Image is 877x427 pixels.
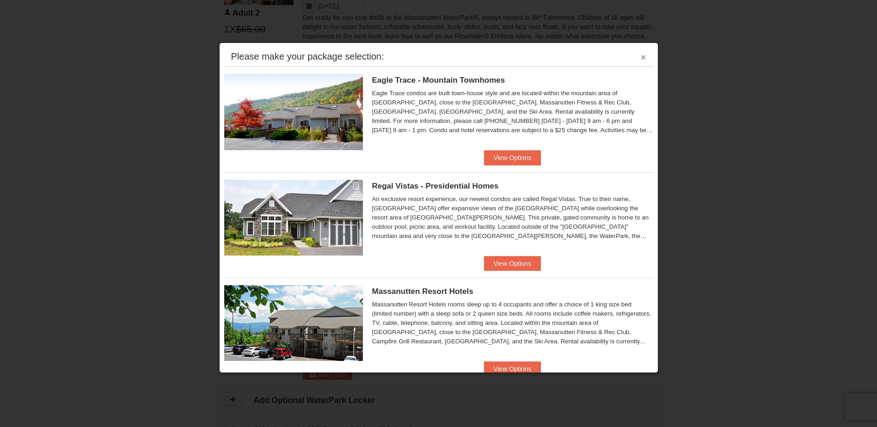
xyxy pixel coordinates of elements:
[372,89,653,135] div: Eagle Trace condos are built town-house style and are located within the mountain area of [GEOGRA...
[372,76,505,85] span: Eagle Trace - Mountain Townhomes
[484,256,540,271] button: View Options
[372,195,653,241] div: An exclusive resort experience, our newest condos are called Regal Vistas. True to their name, [G...
[372,287,473,296] span: Massanutten Resort Hotels
[224,180,363,256] img: 19218991-1-902409a9.jpg
[224,285,363,361] img: 19219026-1-e3b4ac8e.jpg
[224,74,363,150] img: 19218983-1-9b289e55.jpg
[641,53,646,62] button: ×
[231,52,384,61] div: Please make your package selection:
[484,361,540,376] button: View Options
[484,150,540,165] button: View Options
[372,182,499,190] span: Regal Vistas - Presidential Homes
[372,300,653,346] div: Massanutten Resort Hotels rooms sleep up to 4 occupants and offer a choice of 1 king size bed (li...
